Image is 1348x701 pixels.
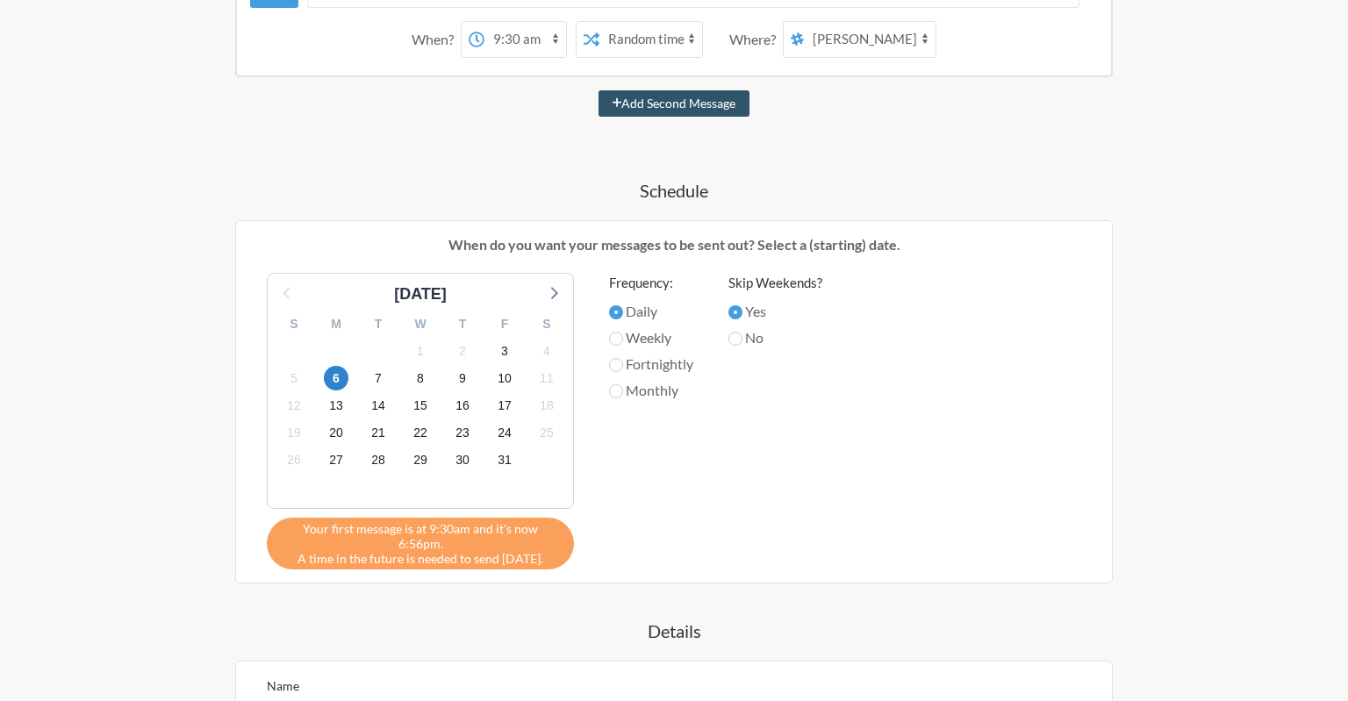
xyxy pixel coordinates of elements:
[599,90,750,117] button: Add Second Message
[728,332,742,346] input: No
[534,366,559,390] span: Tuesday, November 11, 2025
[324,394,348,418] span: Thursday, November 13, 2025
[609,354,693,375] label: Fortnightly
[387,283,454,306] div: [DATE]
[728,327,822,348] label: No
[492,339,517,363] span: Monday, November 3, 2025
[609,301,693,322] label: Daily
[282,366,306,390] span: Wednesday, November 5, 2025
[728,301,822,322] label: Yes
[280,521,561,551] span: Your first message is at 9:30am and it's now 6:56pm.
[324,448,348,473] span: Thursday, November 27, 2025
[399,311,441,338] div: W
[450,421,475,446] span: Sunday, November 23, 2025
[534,339,559,363] span: Tuesday, November 4, 2025
[366,394,391,418] span: Friday, November 14, 2025
[267,678,299,693] label: Name
[282,448,306,473] span: Wednesday, November 26, 2025
[273,311,315,338] div: S
[315,311,357,338] div: M
[450,366,475,390] span: Sunday, November 9, 2025
[492,421,517,446] span: Monday, November 24, 2025
[609,358,623,372] input: Fortnightly
[492,366,517,390] span: Monday, November 10, 2025
[534,394,559,418] span: Tuesday, November 18, 2025
[165,178,1183,203] h4: Schedule
[609,380,693,401] label: Monthly
[609,327,693,348] label: Weekly
[728,273,822,293] label: Skip Weekends?
[282,421,306,446] span: Wednesday, November 19, 2025
[609,332,623,346] input: Weekly
[249,234,1099,255] p: When do you want your messages to be sent out? Select a (starting) date.
[492,448,517,473] span: Monday, December 1, 2025
[609,273,693,293] label: Frequency:
[484,311,526,338] div: F
[450,394,475,418] span: Sunday, November 16, 2025
[408,421,433,446] span: Saturday, November 22, 2025
[324,421,348,446] span: Thursday, November 20, 2025
[412,21,461,58] div: When?
[450,448,475,473] span: Sunday, November 30, 2025
[408,339,433,363] span: Saturday, November 1, 2025
[282,394,306,418] span: Wednesday, November 12, 2025
[357,311,399,338] div: T
[441,311,484,338] div: T
[728,305,742,319] input: Yes
[324,366,348,390] span: Thursday, November 6, 2025
[366,366,391,390] span: Friday, November 7, 2025
[526,311,568,338] div: S
[534,421,559,446] span: Tuesday, November 25, 2025
[609,384,623,398] input: Monthly
[165,619,1183,643] h4: Details
[609,305,623,319] input: Daily
[267,518,574,569] div: A time in the future is needed to send [DATE].
[450,339,475,363] span: Sunday, November 2, 2025
[492,394,517,418] span: Monday, November 17, 2025
[408,394,433,418] span: Saturday, November 15, 2025
[408,366,433,390] span: Saturday, November 8, 2025
[408,448,433,473] span: Saturday, November 29, 2025
[366,421,391,446] span: Friday, November 21, 2025
[729,21,783,58] div: Where?
[366,448,391,473] span: Friday, November 28, 2025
